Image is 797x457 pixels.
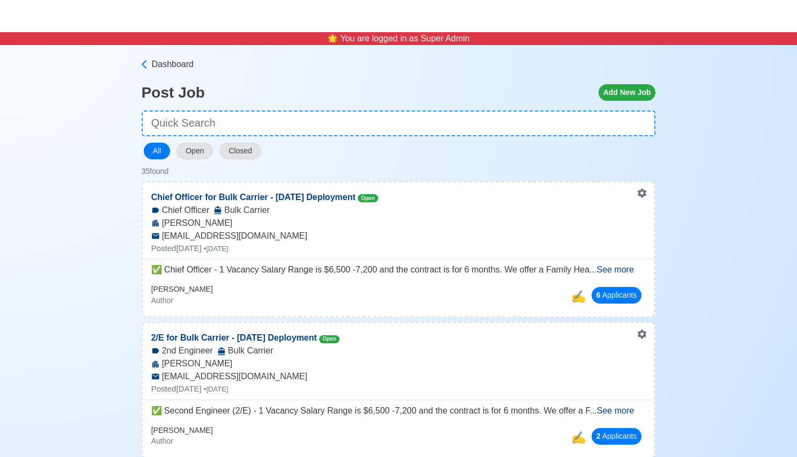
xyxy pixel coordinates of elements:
h6: [PERSON_NAME] [151,285,213,294]
button: Closed [219,143,261,159]
span: Open [319,335,340,343]
small: Author [151,437,173,445]
span: ✅ Second Engineer (2/E) - 1 Vacancy Salary Range is $6,500 -7,200 and the contract is for 6 month... [151,406,590,415]
span: Open [358,194,378,202]
span: Chief Officer [162,204,210,217]
button: Magsaysay [9,1,10,32]
div: Bulk Carrier [213,204,269,217]
div: Posted [DATE] [143,383,655,395]
span: 6 [596,291,601,299]
span: Dashboard [152,58,194,71]
button: copy [569,426,587,449]
span: ✅ Chief Officer - 1 Vacancy Salary Range is $6,500 -7,200 and the contract is for 6 months. We of... [151,265,589,274]
small: Author [151,296,173,305]
div: [PERSON_NAME] [143,217,655,230]
span: 2nd Engineer [162,344,213,357]
span: bell [327,32,338,46]
small: • [DATE] [204,385,228,393]
span: copy [571,431,586,444]
button: Add New Job [599,84,656,101]
button: 6 Applicants [592,287,642,304]
p: 2/E for Bulk Carrier - [DATE] Deployment [143,323,348,344]
a: Dashboard [139,58,656,71]
span: copy [571,290,586,303]
h6: [PERSON_NAME] [151,426,213,435]
div: [EMAIL_ADDRESS][DOMAIN_NAME] [143,230,655,242]
div: 35 found [142,166,656,177]
button: Open [176,143,213,159]
span: 2 [596,432,601,440]
h3: Post Job [142,84,205,102]
div: Bulk Carrier [217,344,273,357]
input: Quick Search [142,110,656,136]
button: 2 Applicants [592,428,642,445]
p: Chief Officer for Bulk Carrier - [DATE] Deployment [143,182,387,204]
span: See more [597,406,634,415]
small: • [DATE] [204,245,228,253]
span: ... [589,265,634,274]
span: ... [589,406,634,415]
button: copy [569,285,587,308]
span: See more [596,265,633,274]
div: [PERSON_NAME] [143,357,655,370]
div: Posted [DATE] [143,242,655,255]
div: [EMAIL_ADDRESS][DOMAIN_NAME] [143,370,655,383]
button: All [144,143,171,159]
